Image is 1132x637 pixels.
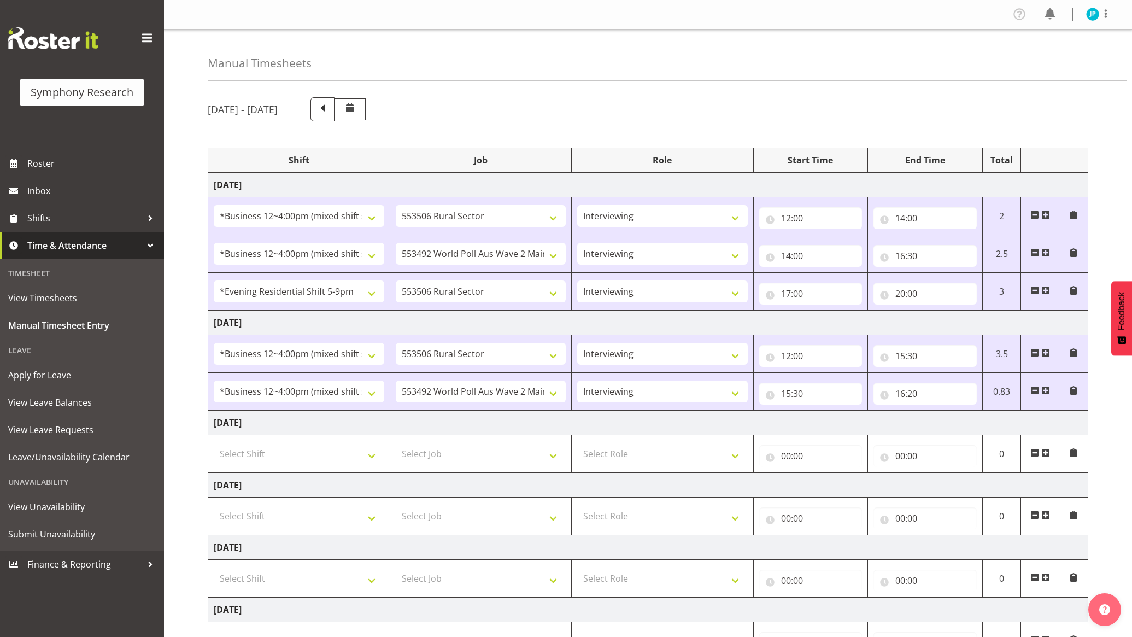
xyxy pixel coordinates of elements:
[214,154,384,167] div: Shift
[759,445,863,467] input: Click to select...
[8,422,156,438] span: View Leave Requests
[27,210,142,226] span: Shifts
[208,473,1088,498] td: [DATE]
[759,154,863,167] div: Start Time
[396,154,566,167] div: Job
[208,311,1088,335] td: [DATE]
[208,57,312,69] h4: Manual Timesheets
[759,245,863,267] input: Click to select...
[1099,604,1110,615] img: help-xxl-2.png
[873,154,977,167] div: End Time
[3,521,161,548] a: Submit Unavailability
[873,445,977,467] input: Click to select...
[873,570,977,592] input: Click to select...
[208,173,1088,197] td: [DATE]
[8,394,156,411] span: View Leave Balances
[3,389,161,416] a: View Leave Balances
[1117,292,1127,330] span: Feedback
[873,507,977,529] input: Click to select...
[31,84,133,101] div: Symphony Research
[8,449,156,465] span: Leave/Unavailability Calendar
[759,383,863,405] input: Click to select...
[3,312,161,339] a: Manual Timesheet Entry
[3,493,161,521] a: View Unavailability
[208,103,278,115] h5: [DATE] - [DATE]
[759,207,863,229] input: Click to select...
[27,237,142,254] span: Time & Attendance
[27,183,159,199] span: Inbox
[3,339,161,361] div: Leave
[8,499,156,515] span: View Unavailability
[3,471,161,493] div: Unavailability
[8,290,156,306] span: View Timesheets
[873,207,977,229] input: Click to select...
[873,283,977,305] input: Click to select...
[27,155,159,172] span: Roster
[983,197,1021,235] td: 2
[577,154,748,167] div: Role
[1111,281,1132,355] button: Feedback - Show survey
[208,411,1088,435] td: [DATE]
[208,535,1088,560] td: [DATE]
[988,154,1015,167] div: Total
[873,383,977,405] input: Click to select...
[208,598,1088,622] td: [DATE]
[983,560,1021,598] td: 0
[983,435,1021,473] td: 0
[983,235,1021,273] td: 2.5
[8,526,156,542] span: Submit Unavailability
[983,498,1021,535] td: 0
[8,27,98,49] img: Rosterit website logo
[983,273,1021,311] td: 3
[8,317,156,334] span: Manual Timesheet Entry
[759,345,863,367] input: Click to select...
[1086,8,1099,21] img: jake-pringle11873.jpg
[8,367,156,383] span: Apply for Leave
[27,556,142,572] span: Finance & Reporting
[3,262,161,284] div: Timesheet
[873,345,977,367] input: Click to select...
[3,443,161,471] a: Leave/Unavailability Calendar
[759,507,863,529] input: Click to select...
[759,570,863,592] input: Click to select...
[3,361,161,389] a: Apply for Leave
[759,283,863,305] input: Click to select...
[3,416,161,443] a: View Leave Requests
[983,373,1021,411] td: 0.83
[3,284,161,312] a: View Timesheets
[983,335,1021,373] td: 3.5
[873,245,977,267] input: Click to select...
